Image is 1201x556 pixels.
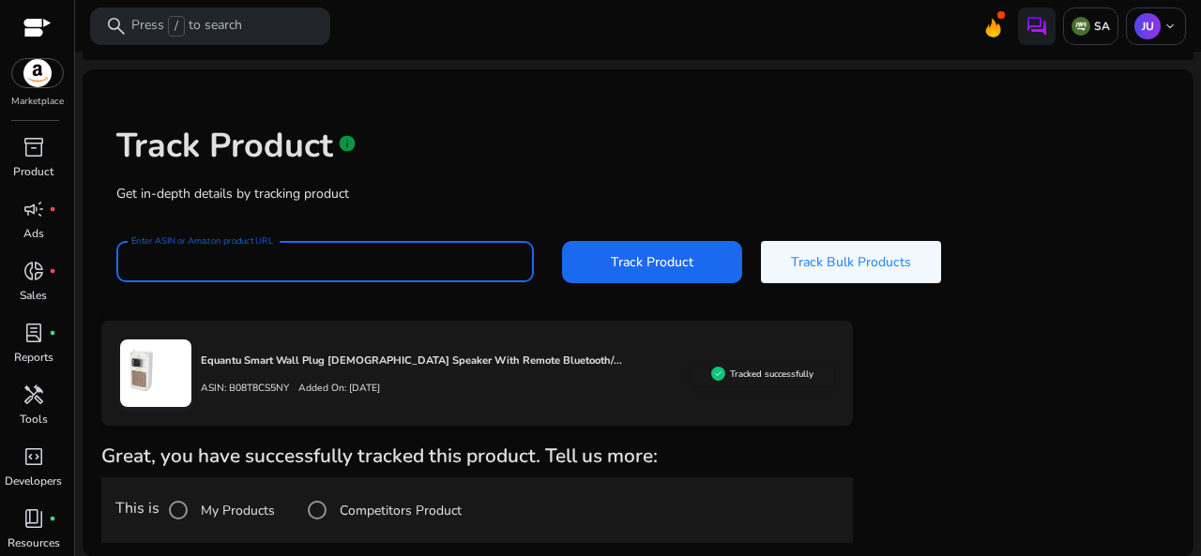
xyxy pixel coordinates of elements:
[197,501,275,520] label: My Products
[131,16,242,37] p: Press to search
[761,241,941,283] button: Track Bulk Products
[1072,17,1090,36] img: sa.svg
[23,322,45,344] span: lab_profile
[23,198,45,220] span: campaign
[23,445,45,468] span: code_blocks
[49,329,56,337] span: fiber_manual_record
[13,163,53,180] p: Product
[49,267,56,275] span: fiber_manual_record
[5,473,62,489] p: Developers
[11,95,64,109] p: Marketplace
[20,411,48,428] p: Tools
[23,383,45,406] span: handyman
[1134,13,1161,39] p: JU
[1090,19,1110,34] p: SA
[49,205,56,213] span: fiber_manual_record
[338,134,357,153] span: info
[116,184,1160,203] p: Get in-depth details by tracking product
[23,225,44,242] p: Ads
[23,507,45,530] span: book_4
[49,515,56,522] span: fiber_manual_record
[131,235,273,248] mat-label: Enter ASIN or Amazon product URL
[611,252,693,272] span: Track Product
[23,136,45,158] span: inventory_2
[120,349,162,391] img: 61fp8FXXSsL.jpg
[101,444,853,468] h4: Great, you have successfully tracked this product. Tell us more:
[1163,19,1178,34] span: keyboard_arrow_down
[201,353,692,369] p: Equantu Smart Wall Plug [DEMOGRAPHIC_DATA] Speaker With Remote Bluetooth/...
[711,367,725,381] img: sellerapp_active
[101,477,853,543] div: This is
[730,368,813,380] h5: Tracked successfully
[289,381,380,396] p: Added On: [DATE]
[12,59,63,87] img: amazon.svg
[116,126,333,166] h1: Track Product
[14,349,53,366] p: Reports
[201,381,289,396] p: ASIN: B08T8CS5NY
[20,287,47,304] p: Sales
[8,534,60,551] p: Resources
[791,252,911,272] span: Track Bulk Products
[105,15,128,38] span: search
[336,501,462,520] label: Competitors Product
[168,16,185,37] span: /
[23,260,45,282] span: donut_small
[562,241,742,283] button: Track Product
